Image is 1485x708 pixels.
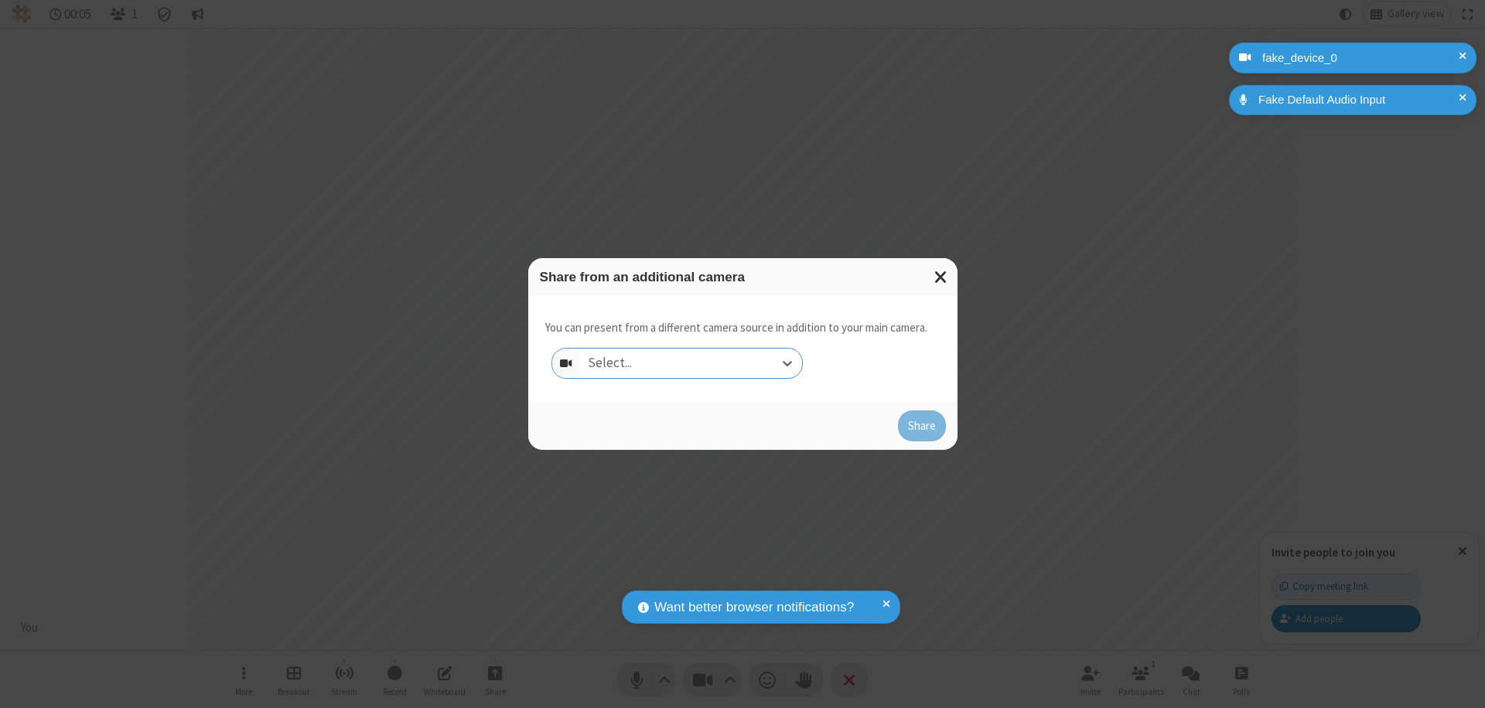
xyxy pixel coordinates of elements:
[1257,49,1465,67] div: fake_device_0
[654,597,854,618] span: Want better browser notifications?
[898,410,946,441] button: Share
[540,270,946,284] h3: Share from an additional camera
[925,258,958,296] button: Close modal
[545,319,927,337] p: You can present from a different camera source in addition to your main camera.
[1253,91,1465,109] div: Fake Default Audio Input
